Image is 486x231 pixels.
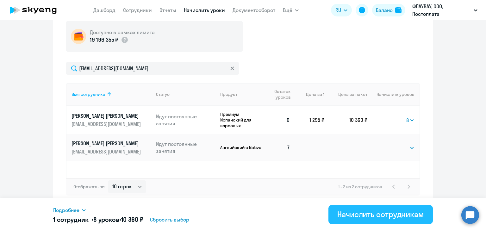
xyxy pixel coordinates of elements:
[53,215,143,224] h5: 1 сотрудник • •
[93,215,119,223] span: 8 уроков
[338,184,382,190] span: 1 - 2 из 2 сотрудников
[72,121,142,128] p: [EMAIL_ADDRESS][DOMAIN_NAME]
[123,7,152,13] a: Сотрудники
[156,113,215,127] p: Идут постоянные занятия
[72,148,142,155] p: [EMAIL_ADDRESS][DOMAIN_NAME]
[263,106,295,134] td: 0
[72,91,151,97] div: Имя сотрудника
[121,215,143,223] span: 10 360 ₽
[220,111,263,128] p: Премиум Испанский для взрослых
[150,216,189,223] span: Сбросить выбор
[220,145,263,150] p: Английский с Native
[295,106,324,134] td: 1 295 ₽
[233,7,275,13] a: Документооборот
[53,206,79,214] span: Подробнее
[337,209,424,219] div: Начислить сотрудникам
[156,91,215,97] div: Статус
[93,7,115,13] a: Дашборд
[324,83,367,106] th: Цена за пакет
[367,83,420,106] th: Начислить уроков
[66,62,239,75] input: Поиск по имени, email, продукту или статусу
[90,36,118,44] p: 19 196 355 ₽
[372,4,405,16] button: Балансbalance
[156,140,215,154] p: Идут постоянные занятия
[72,112,151,128] a: [PERSON_NAME] [PERSON_NAME][EMAIL_ADDRESS][DOMAIN_NAME]
[72,91,105,97] div: Имя сотрудника
[268,89,295,100] div: Остаток уроков
[331,4,352,16] button: RU
[184,7,225,13] a: Начислить уроки
[295,83,324,106] th: Цена за 1
[335,6,341,14] span: RU
[90,29,155,36] h5: Доступно в рамках лимита
[412,3,471,18] p: ФЛАУВАУ, ООО, Постоплата
[72,112,142,119] p: [PERSON_NAME] [PERSON_NAME]
[395,7,402,13] img: balance
[72,140,151,155] a: [PERSON_NAME] [PERSON_NAME][EMAIL_ADDRESS][DOMAIN_NAME]
[268,89,290,100] span: Остаток уроков
[376,6,393,14] div: Баланс
[263,134,295,161] td: 7
[409,3,481,18] button: ФЛАУВАУ, ООО, Постоплата
[220,91,263,97] div: Продукт
[73,184,105,190] span: Отображать по:
[159,7,176,13] a: Отчеты
[324,106,367,134] td: 10 360 ₽
[72,140,142,147] p: [PERSON_NAME] [PERSON_NAME]
[283,6,292,14] span: Ещё
[328,205,433,224] button: Начислить сотрудникам
[283,4,299,16] button: Ещё
[220,91,237,97] div: Продукт
[156,91,170,97] div: Статус
[71,29,86,44] img: wallet-circle.png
